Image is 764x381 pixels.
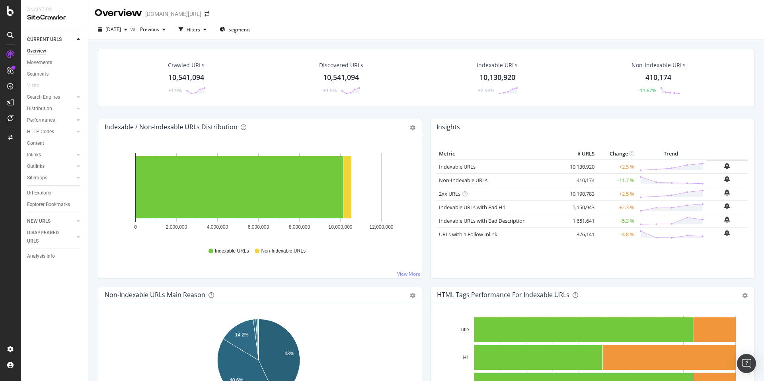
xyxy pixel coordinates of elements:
text: 4,000,000 [207,224,228,230]
a: Indexable URLs with Bad H1 [439,204,505,211]
text: H1 [463,355,470,360]
td: 1,651,641 [565,214,596,227]
div: Outlinks [27,162,45,171]
div: Overview [27,47,46,55]
a: Explorer Bookmarks [27,200,82,209]
a: 2xx URLs [439,190,460,197]
td: 10,130,920 [565,160,596,174]
div: [DOMAIN_NAME][URL] [145,10,201,18]
div: Overview [95,6,142,20]
span: Previous [137,26,159,33]
td: -11.7 % [596,173,636,187]
div: gear [742,293,748,298]
span: vs [131,25,137,32]
div: +2.54% [478,87,494,94]
div: bell-plus [724,163,730,169]
td: +2.5 % [596,187,636,200]
div: Sitemaps [27,174,47,182]
a: View More [397,270,421,277]
div: +1.9% [323,87,337,94]
span: Indexable URLs [215,248,249,255]
div: Crawled URLs [168,61,205,69]
button: Segments [216,23,254,36]
a: Indexable URLs [439,163,476,170]
div: +1.9% [168,87,182,94]
button: [DATE] [95,23,131,36]
a: DISAPPEARED URLS [27,229,74,245]
th: Metric [437,148,565,160]
a: Url Explorer [27,189,82,197]
div: Distribution [27,105,52,113]
text: 14.2% [235,332,249,338]
a: URLs with 1 Follow Inlink [439,231,497,238]
div: Analytics [27,6,82,13]
div: Explorer Bookmarks [27,200,70,209]
td: +2.5 % [596,160,636,174]
div: Indexable / Non-Indexable URLs Distribution [105,123,238,131]
div: bell-plus [724,176,730,182]
div: bell-plus [724,230,730,236]
th: # URLS [565,148,596,160]
div: Visits [27,82,39,90]
a: NEW URLS [27,217,74,225]
a: Indexable URLs with Bad Description [439,217,526,224]
div: Non-Indexable URLs Main Reason [105,291,205,299]
span: Segments [228,26,251,33]
text: 43% [285,351,294,356]
svg: A chart. [105,148,413,240]
div: Non-Indexable URLs [631,61,686,69]
div: Indexable URLs [477,61,518,69]
td: +2.3 % [596,200,636,214]
div: 10,541,094 [168,72,204,83]
a: Content [27,139,82,148]
span: Non-Indexable URLs [261,248,305,255]
a: Sitemaps [27,174,74,182]
a: Inlinks [27,151,74,159]
a: Movements [27,58,82,67]
a: Non-Indexable URLs [439,177,487,184]
a: CURRENT URLS [27,35,74,44]
div: gear [410,125,415,130]
text: 12,000,000 [369,224,393,230]
a: Analysis Info [27,252,82,260]
button: Filters [175,23,210,36]
text: 2,000,000 [166,224,187,230]
div: Inlinks [27,151,41,159]
div: bell-plus [724,189,730,196]
td: 10,190,783 [565,187,596,200]
text: 10,000,000 [328,224,352,230]
text: 0 [134,224,137,230]
td: 410,174 [565,173,596,187]
span: 2025 Sep. 10th [105,26,121,33]
div: 410,174 [645,72,671,83]
div: bell-plus [724,203,730,209]
a: Overview [27,47,82,55]
text: 8,000,000 [289,224,310,230]
a: Segments [27,70,82,78]
div: Movements [27,58,52,67]
td: -4.8 % [596,227,636,241]
div: arrow-right-arrow-left [205,11,209,17]
text: 6,000,000 [248,224,269,230]
div: bell-plus [724,216,730,223]
div: SiteCrawler [27,13,82,22]
div: -11.67% [638,87,656,94]
h4: Insights [437,122,460,132]
div: Url Explorer [27,189,52,197]
div: 10,541,094 [323,72,359,83]
td: 5,150,943 [565,200,596,214]
text: Title [460,327,470,332]
a: HTTP Codes [27,128,74,136]
div: HTML Tags Performance for Indexable URLs [437,291,569,299]
div: gear [410,293,415,298]
div: Open Intercom Messenger [737,354,756,373]
button: Previous [137,23,169,36]
a: Performance [27,116,74,124]
div: DISAPPEARED URLS [27,229,67,245]
div: 10,130,920 [479,72,515,83]
th: Trend [636,148,706,160]
div: Content [27,139,44,148]
div: Segments [27,70,49,78]
td: 376,141 [565,227,596,241]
